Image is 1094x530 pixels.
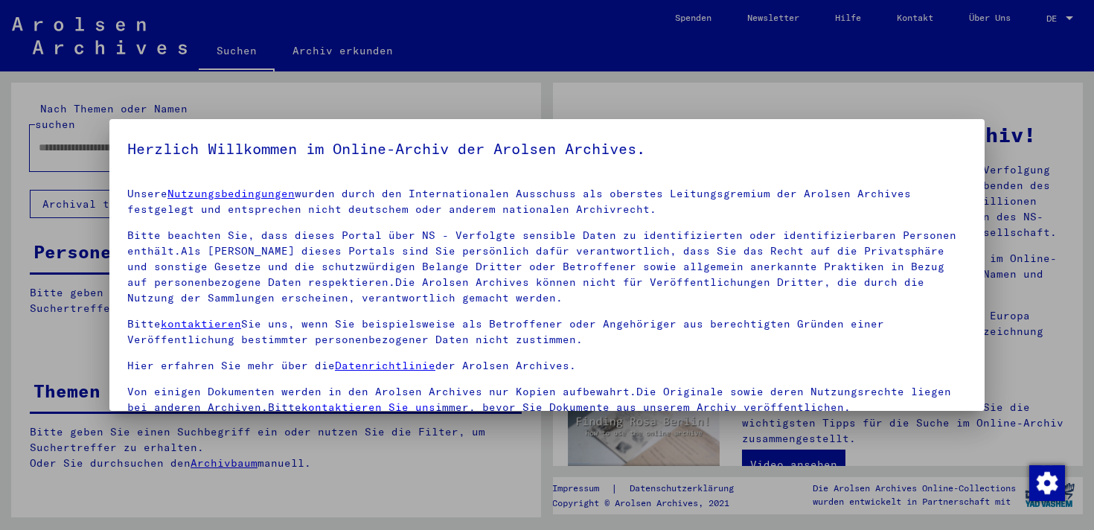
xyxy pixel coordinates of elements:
[127,228,967,306] p: Bitte beachten Sie, dass dieses Portal über NS - Verfolgte sensible Daten zu identifizierten oder...
[127,384,967,415] p: Von einigen Dokumenten werden in den Arolsen Archives nur Kopien aufbewahrt.Die Originale sowie d...
[1029,465,1065,501] img: Zustimmung ändern
[127,186,967,217] p: Unsere wurden durch den Internationalen Ausschuss als oberstes Leitungsgremium der Arolsen Archiv...
[127,137,967,161] h5: Herzlich Willkommen im Online-Archiv der Arolsen Archives.
[127,358,967,374] p: Hier erfahren Sie mehr über die der Arolsen Archives.
[335,359,435,372] a: Datenrichtlinie
[301,400,435,414] a: kontaktieren Sie uns
[161,317,241,331] a: kontaktieren
[1029,464,1064,500] div: Zustimmung ändern
[167,187,295,200] a: Nutzungsbedingungen
[127,316,967,348] p: Bitte Sie uns, wenn Sie beispielsweise als Betroffener oder Angehöriger aus berechtigten Gründen ...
